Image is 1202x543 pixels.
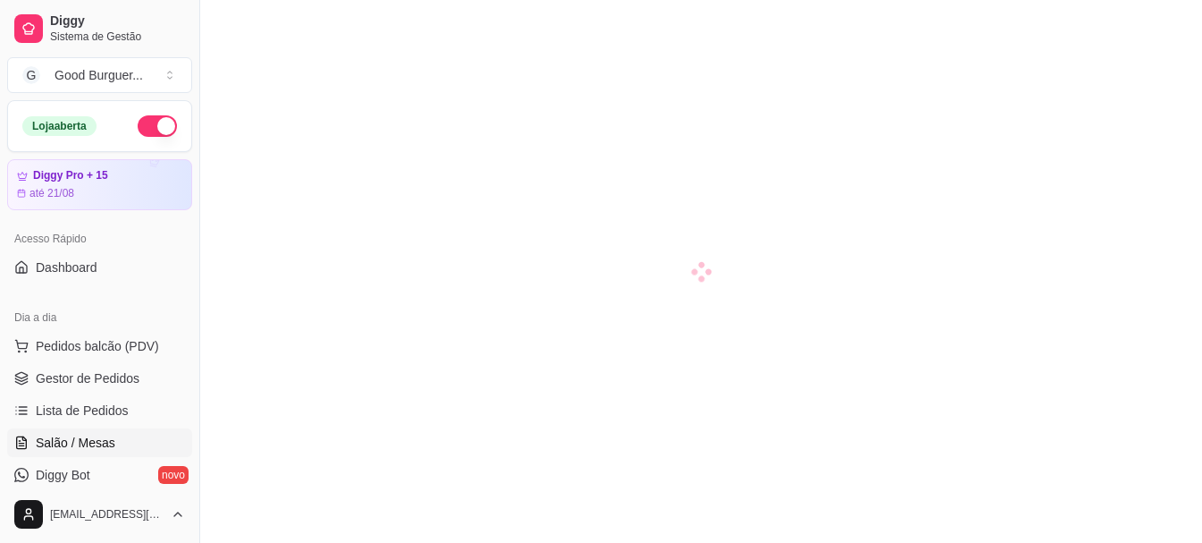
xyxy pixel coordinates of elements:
[22,116,97,136] div: Loja aberta
[36,434,115,452] span: Salão / Mesas
[7,225,192,253] div: Acesso Rápido
[50,13,185,30] span: Diggy
[36,402,129,420] span: Lista de Pedidos
[7,7,192,50] a: DiggySistema de Gestão
[55,66,143,84] div: Good Burguer ...
[7,332,192,361] button: Pedidos balcão (PDV)
[7,461,192,489] a: Diggy Botnovo
[7,303,192,332] div: Dia a dia
[50,507,164,522] span: [EMAIL_ADDRESS][DOMAIN_NAME]
[36,466,90,484] span: Diggy Bot
[7,253,192,282] a: Dashboard
[22,66,40,84] span: G
[7,57,192,93] button: Select a team
[7,159,192,210] a: Diggy Pro + 15até 21/08
[36,369,139,387] span: Gestor de Pedidos
[33,169,108,182] article: Diggy Pro + 15
[7,396,192,425] a: Lista de Pedidos
[7,364,192,393] a: Gestor de Pedidos
[50,30,185,44] span: Sistema de Gestão
[36,337,159,355] span: Pedidos balcão (PDV)
[29,186,74,200] article: até 21/08
[138,115,177,137] button: Alterar Status
[36,259,97,276] span: Dashboard
[7,428,192,457] a: Salão / Mesas
[7,493,192,536] button: [EMAIL_ADDRESS][DOMAIN_NAME]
